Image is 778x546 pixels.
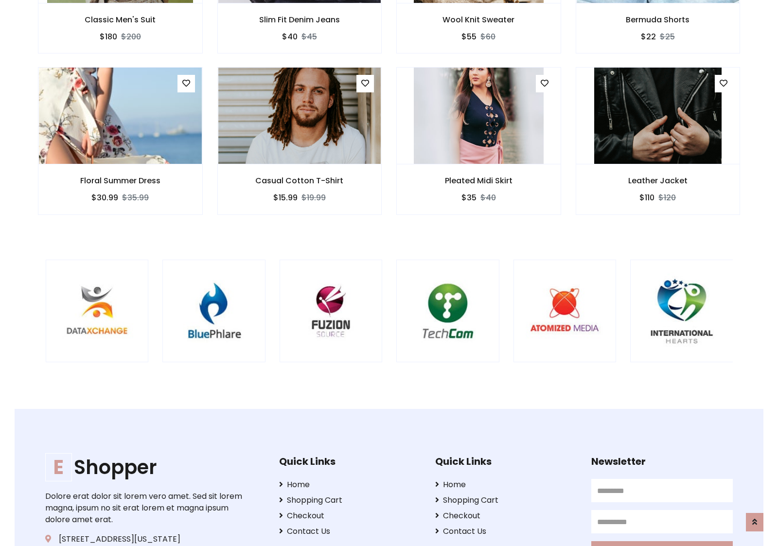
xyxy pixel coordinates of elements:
a: Shopping Cart [279,494,421,506]
del: $200 [121,31,141,42]
h6: $180 [100,32,117,41]
h6: Classic Men's Suit [38,15,202,24]
h6: Slim Fit Denim Jeans [218,15,382,24]
del: $35.99 [122,192,149,203]
h1: Shopper [45,456,248,479]
a: Checkout [279,510,421,522]
h6: $30.99 [91,193,118,202]
a: Contact Us [279,526,421,537]
h6: Casual Cotton T-Shirt [218,176,382,185]
h6: $55 [461,32,477,41]
h5: Quick Links [435,456,577,467]
h6: $15.99 [273,193,298,202]
a: Contact Us [435,526,577,537]
h5: Newsletter [591,456,733,467]
a: EShopper [45,456,248,479]
h6: Floral Summer Dress [38,176,202,185]
a: Checkout [435,510,577,522]
del: $19.99 [301,192,326,203]
h6: $110 [639,193,654,202]
a: Home [279,479,421,491]
del: $120 [658,192,676,203]
del: $45 [301,31,317,42]
h6: Pleated Midi Skirt [397,176,561,185]
h6: Bermuda Shorts [576,15,740,24]
del: $40 [480,192,496,203]
del: $25 [660,31,675,42]
del: $60 [480,31,495,42]
a: Home [435,479,577,491]
h6: $40 [282,32,298,41]
h5: Quick Links [279,456,421,467]
span: E [45,453,72,481]
h6: Wool Knit Sweater [397,15,561,24]
p: Dolore erat dolor sit lorem vero amet. Sed sit lorem magna, ipsum no sit erat lorem et magna ipsu... [45,491,248,526]
h6: Leather Jacket [576,176,740,185]
a: Shopping Cart [435,494,577,506]
h6: $22 [641,32,656,41]
p: [STREET_ADDRESS][US_STATE] [45,533,248,545]
h6: $35 [461,193,477,202]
